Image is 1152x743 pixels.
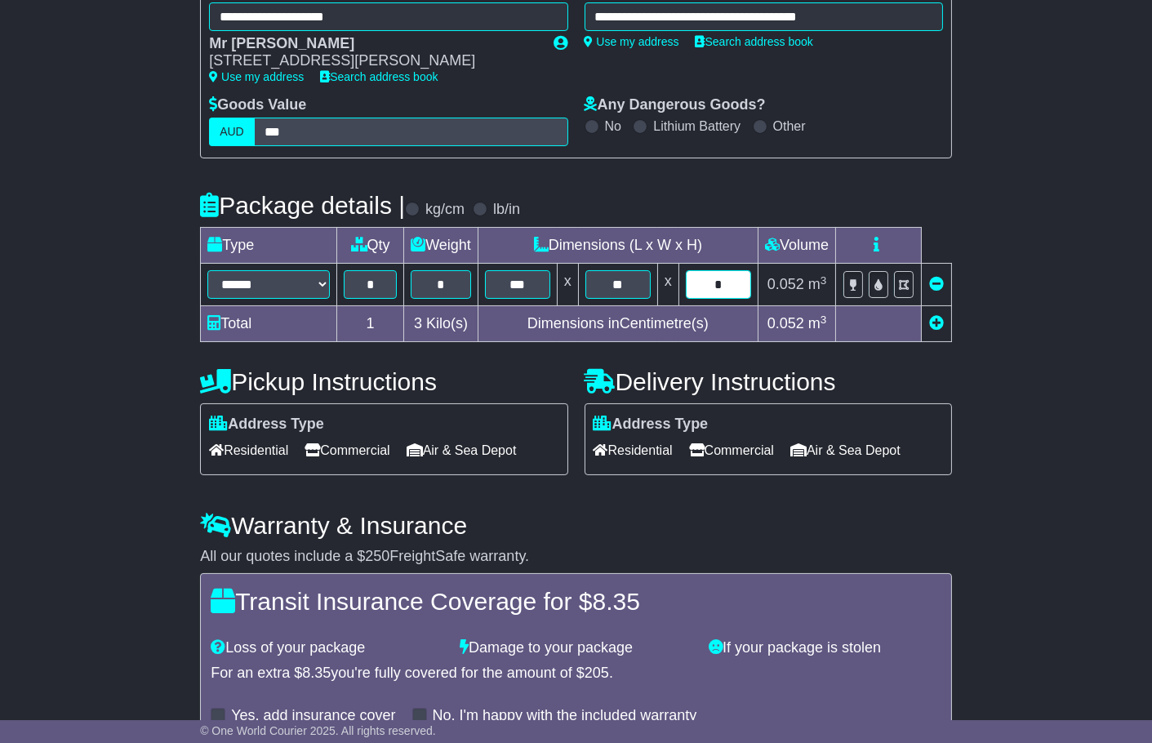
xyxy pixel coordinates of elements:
[202,639,451,657] div: Loss of your package
[758,228,835,264] td: Volume
[200,512,952,539] h4: Warranty & Insurance
[585,665,609,681] span: 205
[689,438,774,463] span: Commercial
[211,588,941,615] h4: Transit Insurance Coverage for $
[200,192,405,219] h4: Package details |
[414,315,422,331] span: 3
[929,315,944,331] a: Add new item
[585,368,952,395] h4: Delivery Instructions
[425,201,465,219] label: kg/cm
[808,315,827,331] span: m
[701,639,950,657] div: If your package is stolen
[478,306,758,342] td: Dimensions in Centimetre(s)
[200,724,436,737] span: © One World Courier 2025. All rights reserved.
[696,35,813,48] a: Search address book
[211,665,941,683] div: For an extra $ you're fully covered for the amount of $ .
[821,274,827,287] sup: 3
[320,70,438,83] a: Search address book
[209,35,537,53] div: Mr [PERSON_NAME]
[201,306,337,342] td: Total
[302,665,331,681] span: 8.35
[433,707,697,725] label: No, I'm happy with the included warranty
[451,639,701,657] div: Damage to your package
[557,264,578,306] td: x
[404,306,478,342] td: Kilo(s)
[493,201,520,219] label: lb/in
[200,548,952,566] div: All our quotes include a $ FreightSafe warranty.
[594,438,673,463] span: Residential
[407,438,517,463] span: Air & Sea Depot
[773,118,806,134] label: Other
[209,438,288,463] span: Residential
[209,70,304,83] a: Use my address
[808,276,827,292] span: m
[305,438,389,463] span: Commercial
[821,314,827,326] sup: 3
[767,315,804,331] span: 0.052
[790,438,901,463] span: Air & Sea Depot
[209,118,255,146] label: AUD
[337,228,404,264] td: Qty
[404,228,478,264] td: Weight
[365,548,389,564] span: 250
[200,368,567,395] h4: Pickup Instructions
[767,276,804,292] span: 0.052
[653,118,741,134] label: Lithium Battery
[594,416,709,434] label: Address Type
[585,35,679,48] a: Use my address
[657,264,678,306] td: x
[929,276,944,292] a: Remove this item
[593,588,640,615] span: 8.35
[231,707,395,725] label: Yes, add insurance cover
[605,118,621,134] label: No
[209,96,306,114] label: Goods Value
[337,306,404,342] td: 1
[585,96,766,114] label: Any Dangerous Goods?
[201,228,337,264] td: Type
[209,416,324,434] label: Address Type
[209,52,537,70] div: [STREET_ADDRESS][PERSON_NAME]
[478,228,758,264] td: Dimensions (L x W x H)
